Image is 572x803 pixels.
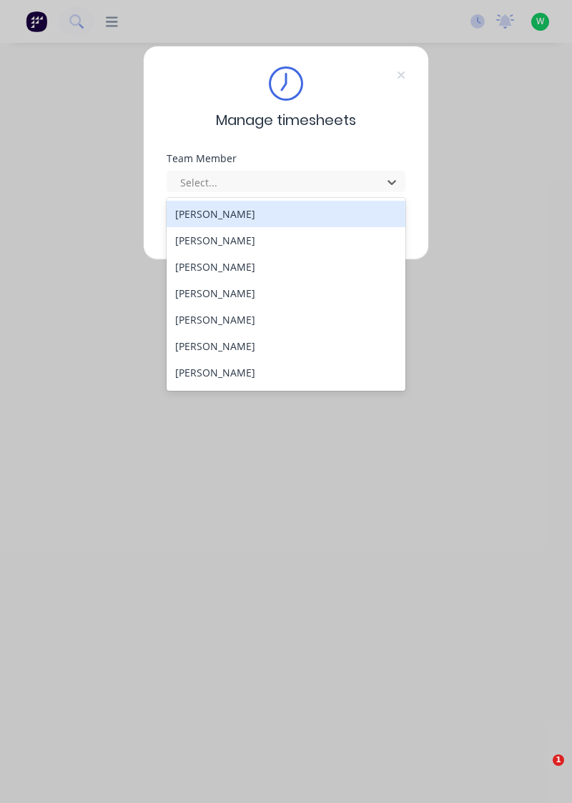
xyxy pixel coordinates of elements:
[167,359,406,386] div: [PERSON_NAME]
[167,306,406,333] div: [PERSON_NAME]
[167,333,406,359] div: [PERSON_NAME]
[167,154,405,164] div: Team Member
[167,201,406,227] div: [PERSON_NAME]
[216,109,356,131] span: Manage timesheets
[523,754,558,789] iframe: Intercom live chat
[167,386,406,412] div: [PERSON_NAME]
[167,254,406,280] div: [PERSON_NAME]
[167,227,406,254] div: [PERSON_NAME]
[553,754,564,766] span: 1
[167,280,406,306] div: [PERSON_NAME]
